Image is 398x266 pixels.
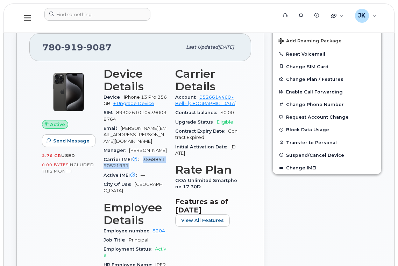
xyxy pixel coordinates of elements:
span: Suspend/Cancel Device [286,152,344,157]
span: iPhone 13 Pro 256GB [104,94,167,106]
span: [PERSON_NAME] [129,148,167,153]
span: $0.00 [220,110,234,115]
button: Enable Call Forwarding [273,85,381,98]
span: Carrier IMEI [104,157,143,162]
span: Device [104,94,124,100]
span: City Of Use [104,182,135,187]
h3: Features as of [DATE] [175,197,239,214]
button: Suspend/Cancel Device [273,149,381,161]
span: SIM [104,110,116,115]
span: Upgrade Status [175,119,217,125]
span: included this month [42,162,94,174]
span: View All Features [181,217,224,224]
span: 2.76 GB [42,153,61,158]
h3: Employee Details [104,201,167,226]
div: Quicklinks [326,9,349,23]
span: GOA Unlimited Smartphone 17 30D [175,178,237,189]
h3: Device Details [104,68,167,93]
a: + Upgrade Device [113,101,154,106]
button: Transfer to Personal [273,136,381,149]
span: Active IMEI [104,173,141,178]
button: Change Phone Number [273,98,381,111]
a: 8204 [152,228,165,233]
button: Block Data Usage [273,123,381,136]
span: Eligible [217,119,233,125]
img: iPhone_15_Pro_Black.png [48,71,90,113]
button: View All Features [175,214,230,227]
span: [DATE] [175,144,236,156]
span: 0.00 Bytes [42,162,69,167]
h3: Carrier Details [175,68,239,93]
span: Change Plan / Features [286,77,343,82]
span: JK [358,12,365,20]
input: Find something... [44,8,150,21]
span: Principal [129,237,148,243]
button: Add Roaming Package [273,33,381,48]
h3: Rate Plan [175,163,239,176]
a: 0526614460 - Bell - [GEOGRAPHIC_DATA] [175,94,236,106]
span: 9087 [83,42,112,52]
span: Manager [104,148,129,153]
span: used [61,153,75,158]
span: Enable Call Forwarding [286,89,343,94]
span: [PERSON_NAME][EMAIL_ADDRESS][PERSON_NAME][DOMAIN_NAME] [104,126,166,144]
span: Account [175,94,199,100]
button: Request Account Change [273,111,381,123]
span: Employee number [104,228,152,233]
span: 89302610104390038764 [104,110,166,121]
span: Send Message [53,138,90,144]
button: Change IMEI [273,161,381,174]
button: Send Message [42,134,95,147]
span: Contract Expiry Date [175,128,228,134]
span: Active [50,121,65,128]
span: Contract balance [175,110,220,115]
span: 780 [42,42,112,52]
span: Employment Status [104,246,155,252]
button: Change Plan / Features [273,73,381,85]
div: Jayson Kralkay [350,9,381,23]
span: 919 [61,42,83,52]
span: Email [104,126,121,131]
span: Job Title [104,237,129,243]
button: Change SIM Card [273,60,381,73]
span: Last updated [186,44,218,50]
span: [DATE] [218,44,234,50]
span: Add Roaming Package [278,38,342,45]
span: Initial Activation Date [175,144,230,149]
button: Reset Voicemail [273,48,381,60]
span: — [141,173,145,178]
